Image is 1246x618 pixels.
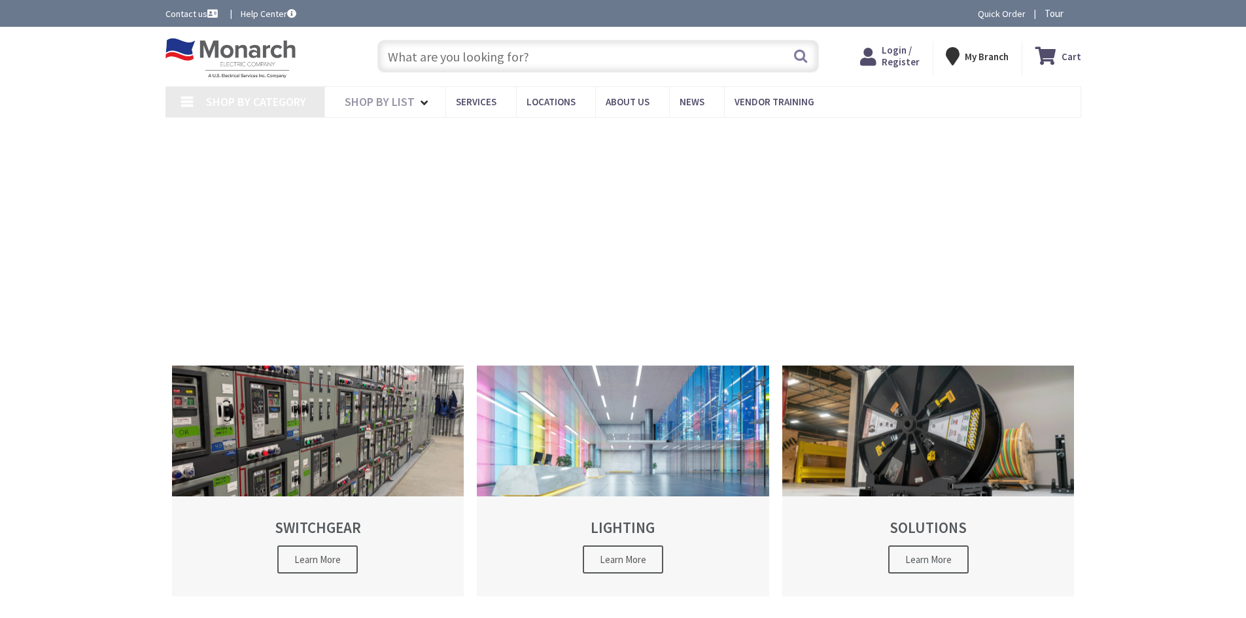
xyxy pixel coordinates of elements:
input: What are you looking for? [377,40,819,73]
span: Services [456,95,496,108]
strong: My Branch [965,50,1009,63]
a: Login / Register [860,44,920,68]
span: News [680,95,704,108]
div: My Branch [946,44,1009,68]
span: Shop By List [345,94,415,109]
span: Tour [1045,7,1078,20]
span: Vendor Training [735,95,814,108]
h2: SOLUTIONS [805,519,1052,536]
a: SWITCHGEAR Learn More [172,366,464,596]
span: About Us [606,95,649,108]
strong: Cart [1062,44,1081,68]
a: SOLUTIONS Learn More [782,366,1075,596]
a: Quick Order [978,7,1026,20]
h2: LIGHTING [500,519,746,536]
span: Learn More [888,545,969,574]
span: Learn More [583,545,663,574]
span: Shop By Category [206,94,306,109]
span: Learn More [277,545,358,574]
img: Monarch Electric Company [165,38,296,78]
span: Login / Register [882,44,920,68]
span: Locations [527,95,576,108]
a: LIGHTING Learn More [477,366,769,596]
h2: SWITCHGEAR [195,519,441,536]
a: Contact us [165,7,220,20]
a: Help Center [241,7,296,20]
a: Cart [1035,44,1081,68]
